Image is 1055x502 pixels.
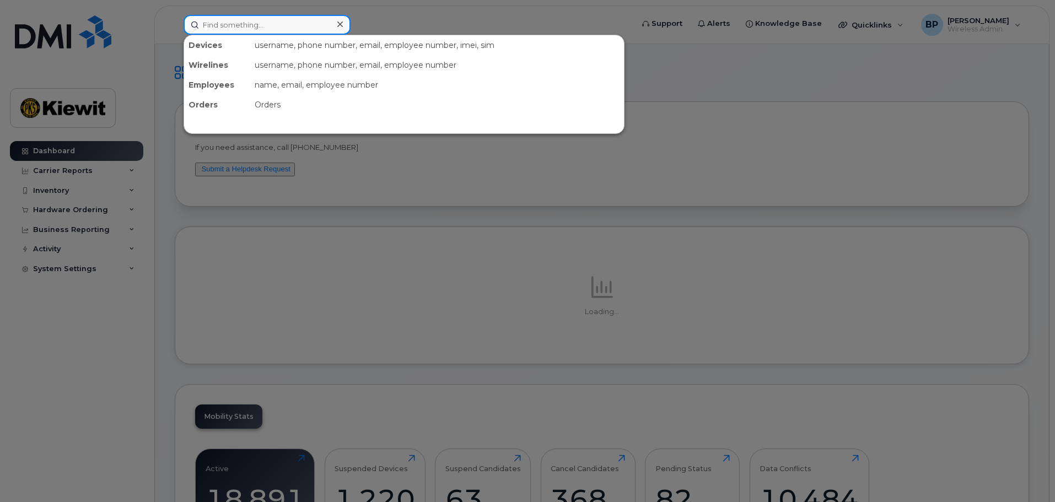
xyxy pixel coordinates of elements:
[250,75,624,95] div: name, email, employee number
[184,35,250,55] div: Devices
[1007,454,1047,494] iframe: Messenger Launcher
[184,55,250,75] div: Wirelines
[184,95,250,115] div: Orders
[250,95,624,115] div: Orders
[184,75,250,95] div: Employees
[250,35,624,55] div: username, phone number, email, employee number, imei, sim
[250,55,624,75] div: username, phone number, email, employee number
